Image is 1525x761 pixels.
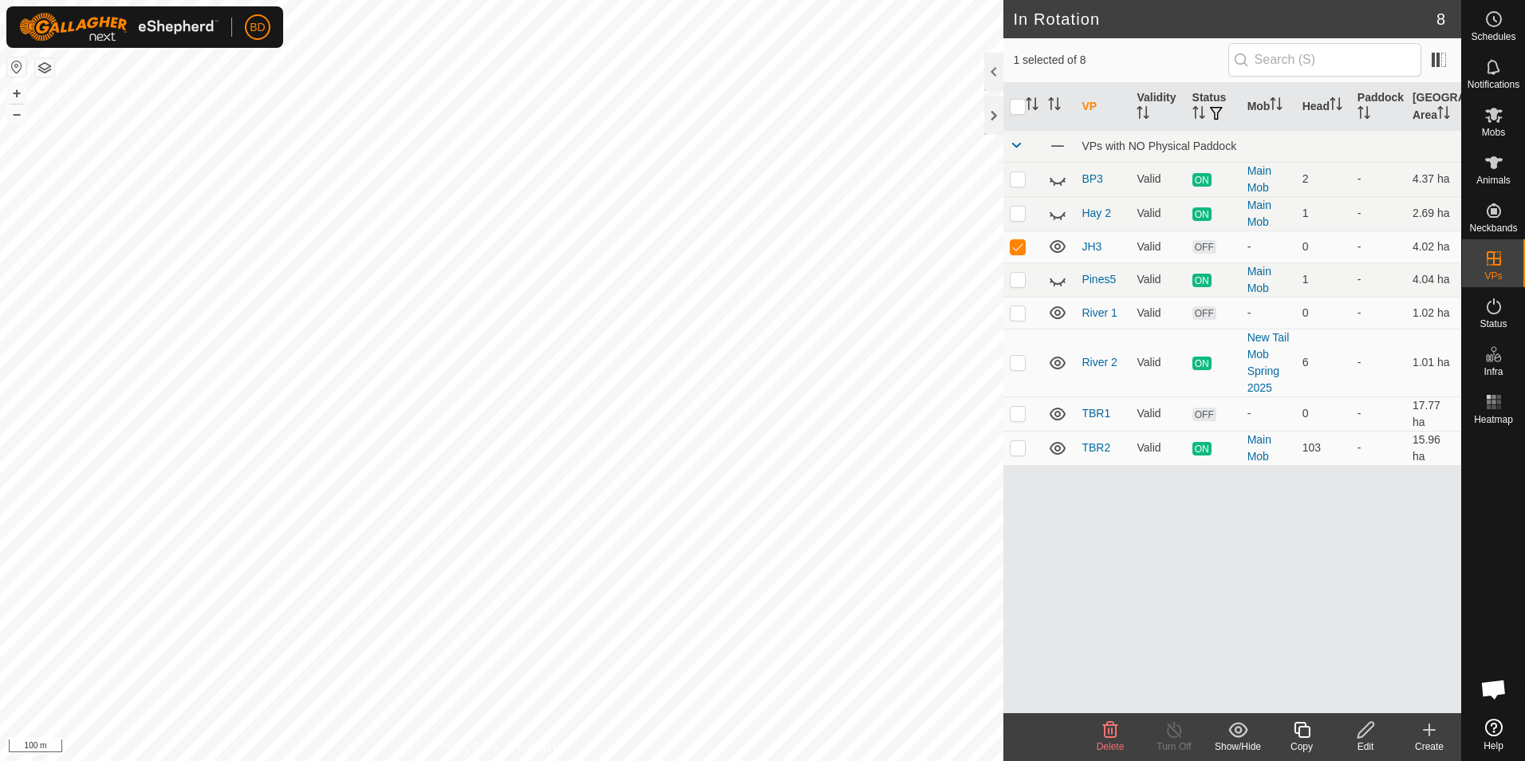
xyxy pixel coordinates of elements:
div: Main Mob [1247,432,1290,465]
div: Turn Off [1142,739,1206,754]
span: ON [1192,274,1212,287]
span: BD [250,19,265,36]
a: River 2 [1082,356,1117,369]
td: 17.77 ha [1406,396,1461,431]
div: Open chat [1470,665,1518,713]
p-sorticon: Activate to sort [1270,100,1283,112]
div: New Tail Mob Spring 2025 [1247,329,1290,396]
button: + [7,84,26,103]
div: Main Mob [1247,163,1290,196]
td: - [1351,162,1406,196]
th: Paddock [1351,83,1406,131]
span: OFF [1192,240,1216,254]
button: – [7,104,26,124]
a: Pines5 [1082,273,1116,286]
span: Infra [1484,367,1503,377]
div: Create [1397,739,1461,754]
td: - [1351,431,1406,465]
td: 2 [1296,162,1351,196]
span: Mobs [1482,128,1505,137]
span: Heatmap [1474,415,1513,424]
a: TBR2 [1082,441,1110,454]
a: River 1 [1082,306,1117,319]
th: Head [1296,83,1351,131]
td: 103 [1296,431,1351,465]
h2: In Rotation [1013,10,1436,29]
a: Privacy Policy [439,740,498,755]
button: Map Layers [35,58,54,77]
th: VP [1075,83,1130,131]
div: Show/Hide [1206,739,1270,754]
div: Copy [1270,739,1334,754]
a: BP3 [1082,172,1102,185]
a: Hay 2 [1082,207,1111,219]
a: Contact Us [518,740,565,755]
div: Main Mob [1247,197,1290,231]
td: 0 [1296,396,1351,431]
td: - [1351,329,1406,396]
div: VPs with NO Physical Paddock [1082,140,1455,152]
th: Validity [1130,83,1185,131]
p-sorticon: Activate to sort [1358,108,1370,121]
a: TBR1 [1082,407,1110,420]
span: Delete [1097,741,1125,752]
td: 2.69 ha [1406,196,1461,231]
td: Valid [1130,297,1185,329]
span: Status [1480,319,1507,329]
p-sorticon: Activate to sort [1330,100,1342,112]
td: - [1351,231,1406,262]
td: 1 [1296,262,1351,297]
td: 6 [1296,329,1351,396]
td: 1.01 ha [1406,329,1461,396]
span: Animals [1476,175,1511,185]
p-sorticon: Activate to sort [1192,108,1205,121]
div: Main Mob [1247,263,1290,297]
a: JH3 [1082,240,1101,253]
td: 15.96 ha [1406,431,1461,465]
td: 0 [1296,231,1351,262]
span: OFF [1192,408,1216,421]
td: 4.37 ha [1406,162,1461,196]
span: 1 selected of 8 [1013,52,1227,69]
td: Valid [1130,262,1185,297]
td: 0 [1296,297,1351,329]
p-sorticon: Activate to sort [1026,100,1038,112]
div: - [1247,239,1290,255]
th: Status [1186,83,1241,131]
div: - [1247,305,1290,321]
p-sorticon: Activate to sort [1048,100,1061,112]
div: Edit [1334,739,1397,754]
td: Valid [1130,162,1185,196]
span: ON [1192,442,1212,455]
p-sorticon: Activate to sort [1437,108,1450,121]
div: - [1247,405,1290,422]
span: Neckbands [1469,223,1517,233]
td: 1.02 ha [1406,297,1461,329]
td: - [1351,396,1406,431]
td: Valid [1130,329,1185,396]
td: Valid [1130,231,1185,262]
td: - [1351,196,1406,231]
span: ON [1192,357,1212,370]
td: Valid [1130,196,1185,231]
td: - [1351,262,1406,297]
span: Help [1484,741,1503,751]
span: Notifications [1468,80,1519,89]
td: 4.02 ha [1406,231,1461,262]
p-sorticon: Activate to sort [1137,108,1149,121]
span: VPs [1484,271,1502,281]
span: 8 [1436,7,1445,31]
span: Schedules [1471,32,1515,41]
input: Search (S) [1228,43,1421,77]
td: Valid [1130,431,1185,465]
span: ON [1192,207,1212,221]
button: Reset Map [7,57,26,77]
td: Valid [1130,396,1185,431]
img: Gallagher Logo [19,13,219,41]
th: Mob [1241,83,1296,131]
td: 1 [1296,196,1351,231]
td: - [1351,297,1406,329]
span: OFF [1192,306,1216,320]
td: 4.04 ha [1406,262,1461,297]
span: ON [1192,173,1212,187]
